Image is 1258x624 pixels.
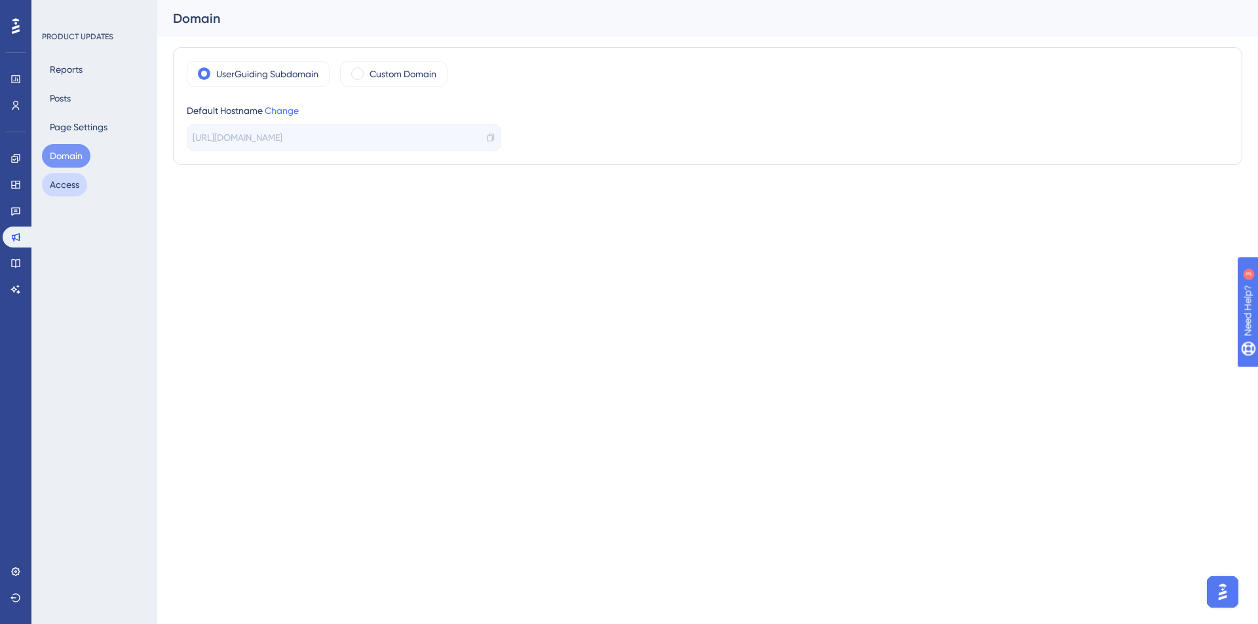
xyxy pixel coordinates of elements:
[1203,572,1242,612] iframe: UserGuiding AI Assistant Launcher
[42,86,79,110] button: Posts
[42,115,115,139] button: Page Settings
[193,130,282,145] span: [URL][DOMAIN_NAME]
[31,3,82,19] span: Need Help?
[42,144,90,168] button: Domain
[173,9,1210,28] div: Domain
[187,103,501,119] div: Default Hostname
[42,173,87,196] button: Access
[91,7,95,17] div: 3
[370,66,436,82] label: Custom Domain
[265,105,299,116] a: Change
[216,66,318,82] label: UserGuiding Subdomain
[42,58,90,81] button: Reports
[42,31,113,42] div: PRODUCT UPDATES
